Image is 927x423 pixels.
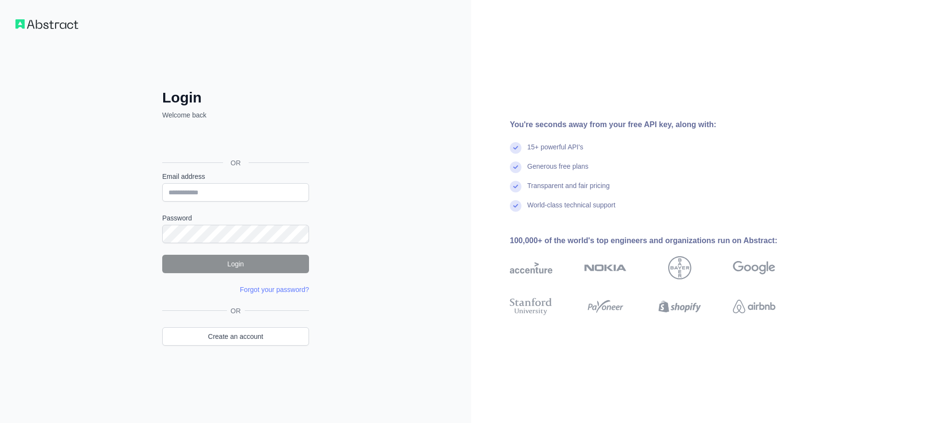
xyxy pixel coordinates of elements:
[527,142,583,161] div: 15+ powerful API's
[15,19,78,29] img: Workflow
[510,161,521,173] img: check mark
[733,256,775,279] img: google
[527,181,610,200] div: Transparent and fair pricing
[510,142,521,154] img: check mark
[510,119,806,131] div: You're seconds away from your free API key, along with:
[510,181,521,192] img: check mark
[733,296,775,317] img: airbnb
[584,296,627,317] img: payoneer
[162,89,309,106] h2: Login
[162,255,309,273] button: Login
[162,213,309,223] label: Password
[162,172,309,181] label: Email address
[157,131,312,152] iframe: Sign in with Google Button
[510,296,552,317] img: stanford university
[527,161,589,181] div: Generous free plans
[668,256,691,279] img: bayer
[527,200,616,219] div: World-class technical support
[240,286,309,293] a: Forgot your password?
[659,296,701,317] img: shopify
[162,327,309,346] a: Create an account
[584,256,627,279] img: nokia
[510,256,552,279] img: accenture
[162,110,309,120] p: Welcome back
[510,235,806,247] div: 100,000+ of the world's top engineers and organizations run on Abstract:
[223,158,249,168] span: OR
[227,306,245,316] span: OR
[510,200,521,212] img: check mark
